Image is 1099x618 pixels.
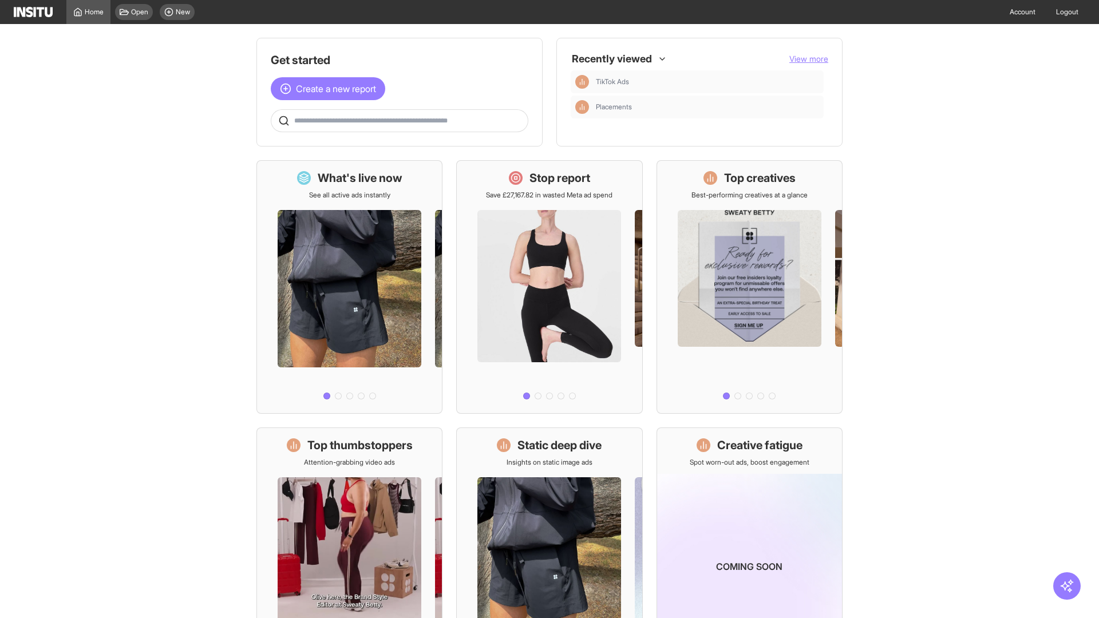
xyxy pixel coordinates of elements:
span: Placements [596,102,819,112]
button: Create a new report [271,77,385,100]
h1: Get started [271,52,528,68]
span: TikTok Ads [596,77,629,86]
p: Best-performing creatives at a glance [691,191,808,200]
div: Insights [575,100,589,114]
button: View more [789,53,828,65]
p: Insights on static image ads [507,458,592,467]
span: Open [131,7,148,17]
p: Attention-grabbing video ads [304,458,395,467]
a: What's live nowSee all active ads instantly [256,160,442,414]
img: Logo [14,7,53,17]
span: Placements [596,102,632,112]
h1: What's live now [318,170,402,186]
span: View more [789,54,828,64]
span: TikTok Ads [596,77,819,86]
span: Home [85,7,104,17]
a: Stop reportSave £27,167.82 in wasted Meta ad spend [456,160,642,414]
p: See all active ads instantly [309,191,390,200]
h1: Stop report [529,170,590,186]
h1: Static deep dive [517,437,602,453]
p: Save £27,167.82 in wasted Meta ad spend [486,191,612,200]
h1: Top thumbstoppers [307,437,413,453]
span: Create a new report [296,82,376,96]
div: Insights [575,75,589,89]
span: New [176,7,190,17]
h1: Top creatives [724,170,796,186]
a: Top creativesBest-performing creatives at a glance [657,160,843,414]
